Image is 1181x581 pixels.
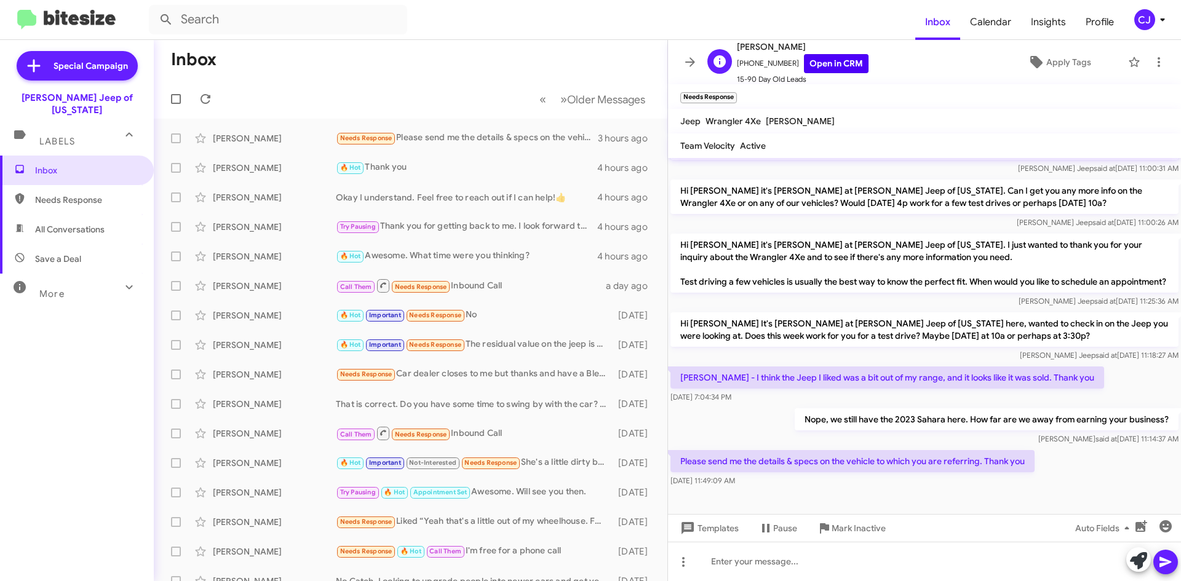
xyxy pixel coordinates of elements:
[340,311,361,319] span: 🔥 Hot
[336,249,597,263] div: Awesome. What time were you thinking?
[369,341,401,349] span: Important
[213,398,336,410] div: [PERSON_NAME]
[960,4,1021,40] a: Calendar
[1021,4,1076,40] a: Insights
[612,545,658,558] div: [DATE]
[612,309,658,322] div: [DATE]
[336,191,597,204] div: Okay I understand. Feel free to reach out if I can help!👍
[612,516,658,528] div: [DATE]
[336,398,612,410] div: That is correct. Do you have some time to swing by with the car? I only need about 10-20 minutes ...
[795,408,1179,430] p: Nope, we still have the 2023 Sahara here. How far are we away from earning your business?
[1096,350,1117,360] span: said at
[807,517,896,539] button: Mark Inactive
[336,131,598,145] div: Please send me the details & specs on the vehicle to which you are referring. Thank you
[766,116,835,127] span: [PERSON_NAME]
[336,367,612,381] div: Car dealer closes to me but thanks and have a Bless DAY 🙏🙏🙏
[336,160,597,175] div: Thank you
[1038,434,1179,443] span: [PERSON_NAME] [DATE] 11:14:37 AM
[35,164,140,176] span: Inbox
[597,250,658,263] div: 4 hours ago
[464,459,517,467] span: Needs Response
[213,486,336,499] div: [PERSON_NAME]
[213,309,336,322] div: [PERSON_NAME]
[1046,51,1091,73] span: Apply Tags
[35,194,140,206] span: Needs Response
[612,486,658,499] div: [DATE]
[149,5,407,34] input: Search
[336,425,612,441] div: Inbound Call
[340,459,361,467] span: 🔥 Hot
[749,517,807,539] button: Pause
[740,140,766,151] span: Active
[597,162,658,174] div: 4 hours ago
[39,288,65,299] span: More
[1017,218,1179,227] span: [PERSON_NAME] Jeep [DATE] 11:00:26 AM
[340,252,361,260] span: 🔥 Hot
[1020,350,1179,360] span: [PERSON_NAME] Jeep [DATE] 11:18:27 AM
[612,457,658,469] div: [DATE]
[336,515,612,529] div: Liked “Yeah that's a little out of my wheelhouse. Feel free to reach out if I can help in the fut...
[567,93,645,106] span: Older Messages
[606,280,658,292] div: a day ago
[340,488,376,496] span: Try Pausing
[213,162,336,174] div: [PERSON_NAME]
[213,368,336,381] div: [PERSON_NAME]
[915,4,960,40] span: Inbox
[340,370,392,378] span: Needs Response
[597,191,658,204] div: 4 hours ago
[1124,9,1167,30] button: CJ
[539,92,546,107] span: «
[340,223,376,231] span: Try Pausing
[213,516,336,528] div: [PERSON_NAME]
[336,308,612,322] div: No
[17,51,138,81] a: Special Campaign
[39,136,75,147] span: Labels
[336,456,612,470] div: She's a little dirty but sure 🤣
[670,476,735,485] span: [DATE] 11:49:09 AM
[369,311,401,319] span: Important
[54,60,128,72] span: Special Campaign
[336,278,606,293] div: Inbound Call
[670,366,1104,389] p: [PERSON_NAME] - I think the Jeep I liked was a bit out of my range, and it looks like it was sold...
[1075,517,1134,539] span: Auto Fields
[737,73,869,85] span: 15-90 Day Old Leads
[336,485,612,499] div: Awesome. Will see you then.
[336,544,612,558] div: I'm free for a phone call
[340,283,372,291] span: Call Them
[409,459,456,467] span: Not-Interested
[400,547,421,555] span: 🔥 Hot
[213,132,336,144] div: [PERSON_NAME]
[429,547,461,555] span: Call Them
[560,92,567,107] span: »
[336,219,597,234] div: Thank you for getting back to me. I look forward to earning your business.
[35,223,105,235] span: All Conversations
[598,132,658,144] div: 3 hours ago
[680,116,701,127] span: Jeep
[413,488,467,496] span: Appointment Set
[395,430,447,438] span: Needs Response
[213,191,336,204] div: [PERSON_NAME]
[773,517,797,539] span: Pause
[1019,296,1179,306] span: [PERSON_NAME] Jeep [DATE] 11:25:36 AM
[670,234,1179,293] p: Hi [PERSON_NAME] it's [PERSON_NAME] at [PERSON_NAME] Jeep of [US_STATE]. I just wanted to thank y...
[706,116,761,127] span: Wrangler 4Xe
[1092,218,1114,227] span: said at
[213,339,336,351] div: [PERSON_NAME]
[213,280,336,292] div: [PERSON_NAME]
[670,392,731,401] span: [DATE] 7:04:34 PM
[340,430,372,438] span: Call Them
[369,459,401,467] span: Important
[1076,4,1124,40] a: Profile
[213,221,336,233] div: [PERSON_NAME]
[213,545,336,558] div: [PERSON_NAME]
[680,140,735,151] span: Team Velocity
[670,180,1179,214] p: Hi [PERSON_NAME] it's [PERSON_NAME] at [PERSON_NAME] Jeep of [US_STATE]. Can I get you any more i...
[171,50,217,69] h1: Inbox
[340,134,392,142] span: Needs Response
[678,517,739,539] span: Templates
[832,517,886,539] span: Mark Inactive
[1094,164,1115,173] span: said at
